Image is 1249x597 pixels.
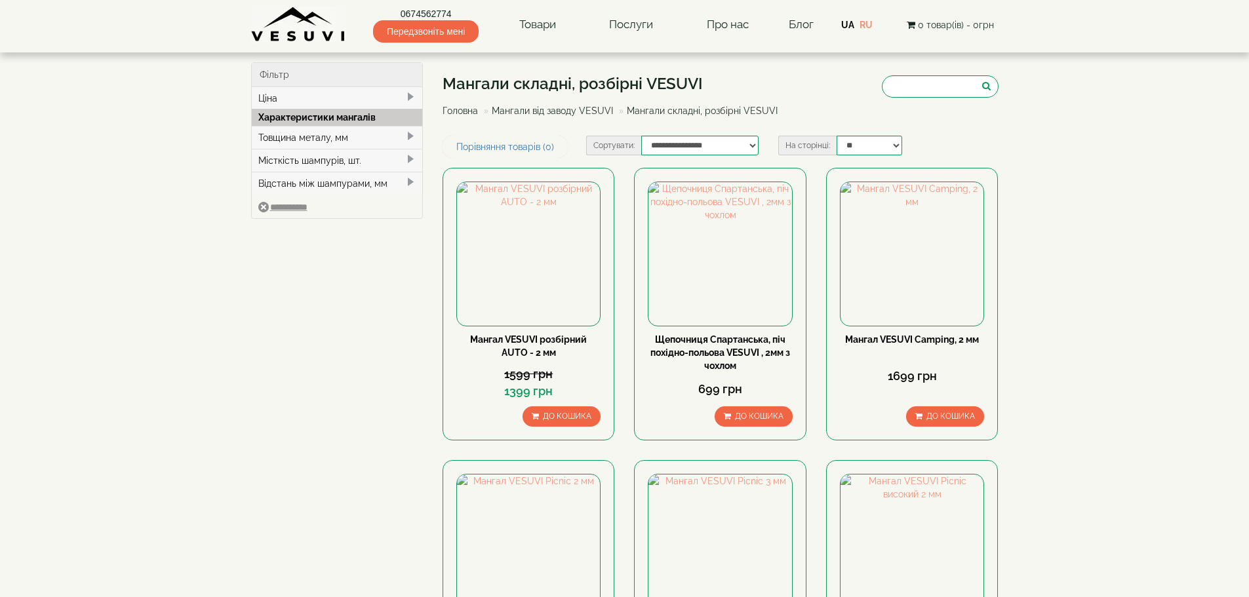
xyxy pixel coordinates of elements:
span: До кошика [735,412,783,421]
img: Завод VESUVI [251,7,346,43]
div: 1599 грн [456,366,601,383]
button: До кошика [523,406,601,427]
div: Фільтр [252,63,423,87]
a: 0674562774 [373,7,479,20]
img: Щепочниця Спартанська, піч похідно-польова VESUVI , 2мм з чохлом [648,182,791,325]
div: Характеристики мангалів [252,109,423,126]
div: Ціна [252,87,423,109]
span: До кошика [543,412,591,421]
img: Мангал VESUVI Camping, 2 мм [841,182,983,325]
a: RU [860,20,873,30]
a: UA [841,20,854,30]
label: Сортувати: [586,136,641,155]
a: Послуги [596,10,666,40]
a: Про нас [694,10,762,40]
div: 699 грн [648,381,792,398]
div: 1399 грн [456,383,601,400]
div: Відстань між шампурами, мм [252,172,423,195]
a: Мангали від заводу VESUVI [492,106,613,116]
div: Товщина металу, мм [252,126,423,149]
img: Мангал VESUVI розбірний AUTO - 2 мм [457,182,600,325]
button: До кошика [715,406,793,427]
h1: Мангали складні, розбірні VESUVI [443,75,787,92]
button: До кошика [906,406,984,427]
button: 0 товар(ів) - 0грн [903,18,998,32]
a: Головна [443,106,478,116]
a: Щепочниця Спартанська, піч похідно-польова VESUVI , 2мм з чохлом [650,334,790,371]
div: Місткість шампурів, шт. [252,149,423,172]
div: 1699 грн [840,368,984,385]
span: 0 товар(ів) - 0грн [918,20,994,30]
a: Товари [506,10,569,40]
a: Порівняння товарів (0) [443,136,568,158]
a: Мангал VESUVI розбірний AUTO - 2 мм [470,334,587,358]
label: На сторінці: [778,136,837,155]
a: Мангал VESUVI Camping, 2 мм [845,334,979,345]
span: До кошика [926,412,975,421]
li: Мангали складні, розбірні VESUVI [616,104,778,117]
span: Передзвоніть мені [373,20,479,43]
a: Блог [789,18,814,31]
